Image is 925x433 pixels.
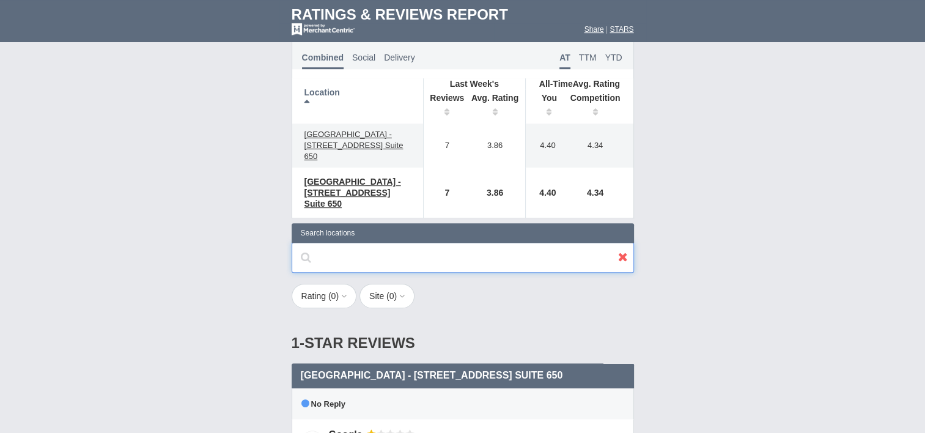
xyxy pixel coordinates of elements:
[564,124,633,168] td: 4.34
[564,168,633,218] td: 4.34
[298,174,417,211] a: [GEOGRAPHIC_DATA] - [STREET_ADDRESS] Suite 650
[423,78,525,89] th: Last Week's
[605,53,622,62] span: YTD
[423,89,465,124] th: Reviews: activate to sort column ascending
[606,25,608,34] span: |
[610,25,633,34] a: STARS
[539,79,573,89] span: All-Time
[584,25,604,34] a: Share
[298,127,417,164] a: [GEOGRAPHIC_DATA] - [STREET_ADDRESS] Suite 650
[304,177,401,209] span: [GEOGRAPHIC_DATA] - [STREET_ADDRESS] Suite 650
[292,23,355,35] img: mc-powered-by-logo-white-103.png
[389,291,394,301] span: 0
[564,89,633,124] th: Competition: activate to sort column ascending
[301,399,345,409] span: No Reply
[292,284,357,308] button: Rating (0)
[331,291,336,301] span: 0
[384,53,415,62] span: Delivery
[302,53,344,69] span: Combined
[465,89,526,124] th: Avg. Rating: activate to sort column ascending
[526,78,633,89] th: Avg. Rating
[292,78,424,124] th: Location: activate to sort column descending
[304,130,404,161] span: [GEOGRAPHIC_DATA] - [STREET_ADDRESS] Suite 650
[526,89,564,124] th: You: activate to sort column ascending
[292,323,634,363] div: 1-Star Reviews
[465,168,526,218] td: 3.86
[526,124,564,168] td: 4.40
[526,168,564,218] td: 4.40
[352,53,375,62] span: Social
[359,284,415,308] button: Site (0)
[465,124,526,168] td: 3.86
[579,53,597,62] span: TTM
[559,53,570,69] span: AT
[423,124,465,168] td: 7
[423,168,465,218] td: 7
[301,370,563,380] span: [GEOGRAPHIC_DATA] - [STREET_ADDRESS] Suite 650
